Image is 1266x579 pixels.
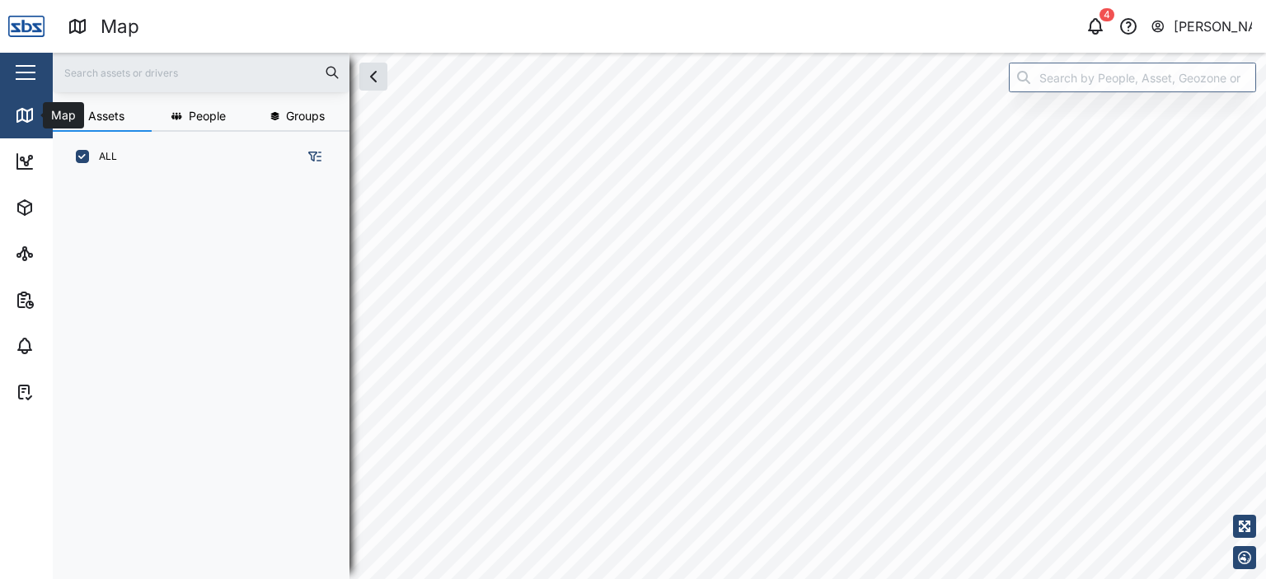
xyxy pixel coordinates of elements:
[63,60,340,85] input: Search assets or drivers
[43,245,82,263] div: Sites
[101,12,139,41] div: Map
[1150,15,1253,38] button: [PERSON_NAME]
[88,110,124,122] span: Assets
[1009,63,1256,92] input: Search by People, Asset, Geozone or Place
[286,110,325,122] span: Groups
[1174,16,1253,37] div: [PERSON_NAME]
[66,176,349,566] div: grid
[89,150,117,163] label: ALL
[8,8,45,44] img: Main Logo
[43,106,80,124] div: Map
[189,110,226,122] span: People
[43,383,88,401] div: Tasks
[43,152,117,170] div: Dashboard
[1100,8,1114,21] div: 4
[43,291,99,309] div: Reports
[43,198,94,217] div: Assets
[43,337,94,355] div: Alarms
[53,53,1266,579] canvas: Map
